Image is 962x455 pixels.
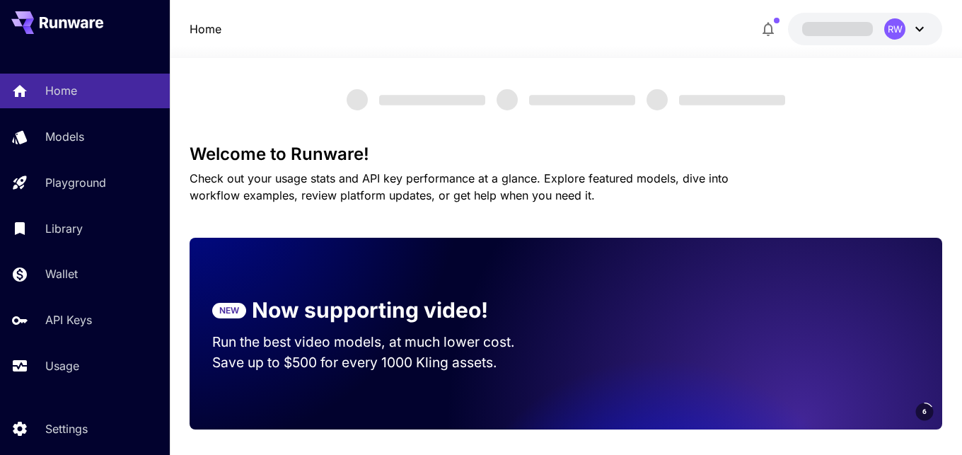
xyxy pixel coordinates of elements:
[45,357,79,374] p: Usage
[45,420,88,437] p: Settings
[45,128,84,145] p: Models
[212,352,542,373] p: Save up to $500 for every 1000 Kling assets.
[45,220,83,237] p: Library
[219,304,239,317] p: NEW
[190,21,221,38] nav: breadcrumb
[190,144,942,164] h3: Welcome to Runware!
[922,406,927,417] span: 6
[45,82,77,99] p: Home
[45,174,106,191] p: Playground
[190,171,729,202] span: Check out your usage stats and API key performance at a glance. Explore featured models, dive int...
[252,294,488,326] p: Now supporting video!
[884,18,905,40] div: RW
[788,13,942,45] button: RW
[45,311,92,328] p: API Keys
[45,265,78,282] p: Wallet
[190,21,221,38] a: Home
[212,332,542,352] p: Run the best video models, at much lower cost.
